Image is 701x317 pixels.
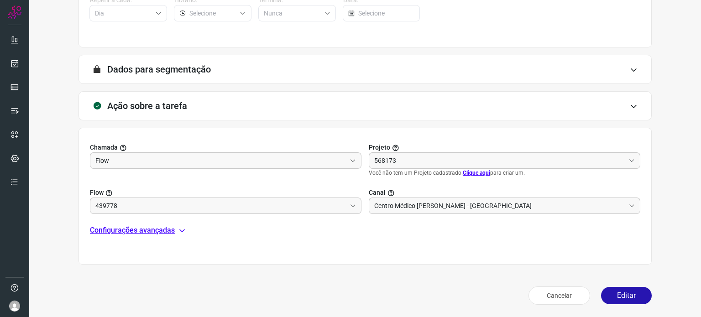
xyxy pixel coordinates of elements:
span: Chamada [90,143,118,152]
h3: Dados para segmentação [107,64,211,75]
span: Canal [369,188,386,197]
input: Selecione [264,5,320,21]
p: Você não tem um Projeto cadastrado. para criar um. [369,169,640,177]
h3: Ação sobre a tarefa [107,100,187,111]
a: Clique aqui [463,170,490,176]
input: Selecionar projeto [374,153,625,168]
input: Selecione [95,5,152,21]
button: Cancelar [528,286,590,305]
img: avatar-user-boy.jpg [9,301,20,312]
input: Selecione [358,5,414,21]
input: Você precisa criar/selecionar um Projeto. [95,198,346,213]
input: Selecionar projeto [95,153,346,168]
img: Logo [8,5,21,19]
button: Editar [601,287,652,304]
input: Selecione [189,5,236,21]
span: Flow [90,188,104,197]
input: Selecione um canal [374,198,625,213]
p: Configurações avançadas [90,225,175,236]
span: Projeto [369,143,390,152]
